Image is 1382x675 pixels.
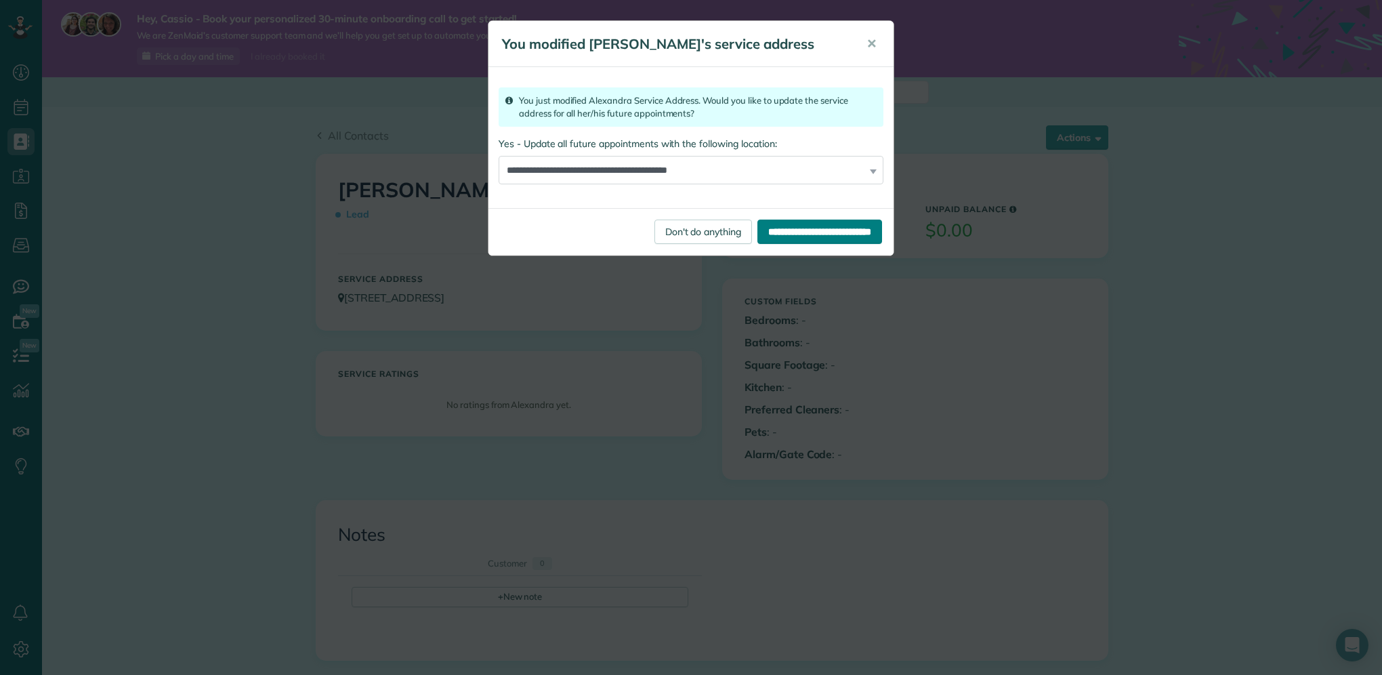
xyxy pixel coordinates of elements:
[499,137,883,150] label: Yes - Update all future appointments with the following location:
[499,87,883,127] div: You just modified Alexandra Service Address. Would you like to update the service address for all...
[654,220,752,244] a: Don't do anything
[502,35,847,54] h5: You modified [PERSON_NAME]'s service address
[665,226,741,238] span: Don't do anything
[866,36,877,52] span: ✕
